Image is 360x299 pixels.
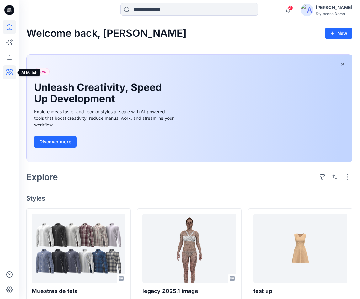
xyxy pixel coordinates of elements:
button: New [325,28,352,39]
p: Muestras de tela [32,287,125,296]
div: Stylezone Demo [316,11,352,16]
a: Muestras de tela [32,214,125,283]
span: New [37,68,47,75]
a: Discover more [34,136,175,148]
h2: Welcome back, [PERSON_NAME] [26,28,187,39]
a: legacy 2025.1 image [142,214,236,283]
h4: Styles [26,195,352,202]
h1: Unleash Creativity, Speed Up Development [34,82,166,104]
img: avatar [301,4,313,16]
div: [PERSON_NAME] [316,4,352,11]
span: 3 [288,5,293,10]
div: Explore ideas faster and recolor styles at scale with AI-powered tools that boost creativity, red... [34,108,175,128]
a: test up [253,214,347,283]
button: Discover more [34,136,77,148]
p: test up [253,287,347,296]
h2: Explore [26,172,58,182]
p: legacy 2025.1 image [142,287,236,296]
